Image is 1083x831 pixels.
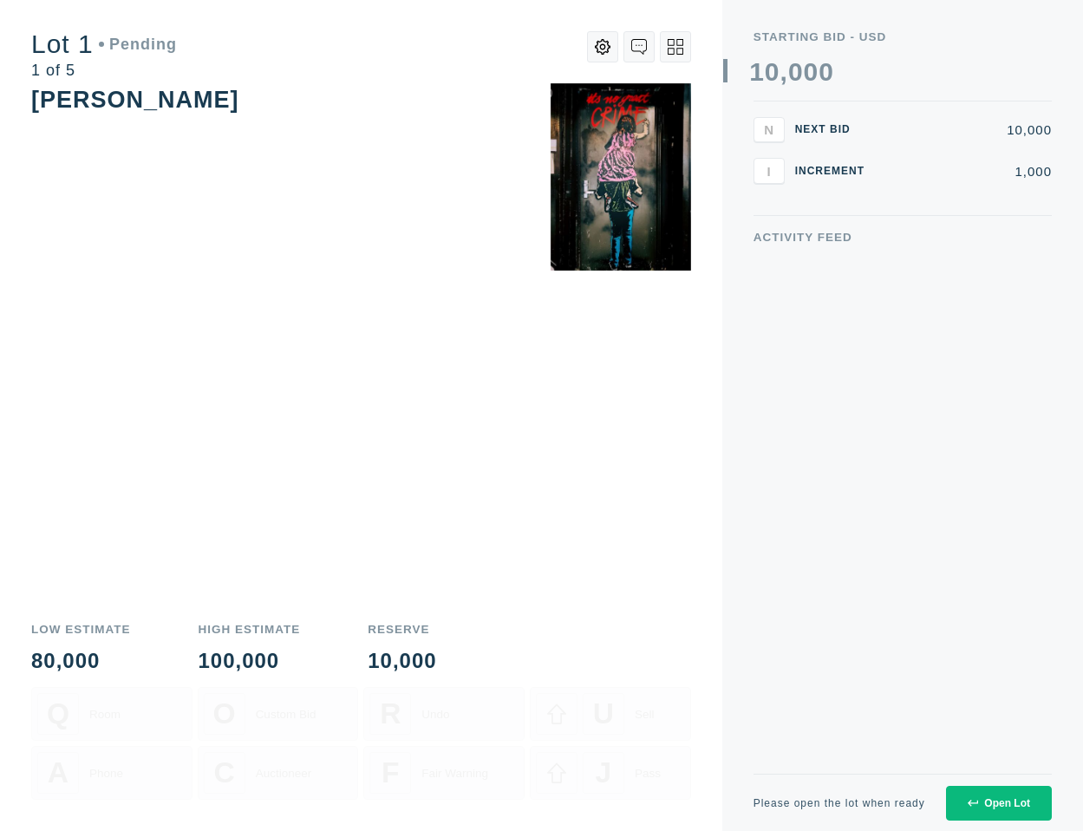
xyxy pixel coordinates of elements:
div: Low Estimate [31,624,131,636]
div: Please open the lot when ready [754,798,925,808]
div: 0 [765,59,780,85]
div: 1 [749,59,765,85]
button: Open Lot [946,786,1052,821]
div: 0 [804,59,819,85]
div: Pending [99,36,177,52]
div: Lot 1 [31,31,177,57]
button: I [754,158,785,184]
div: 1 of 5 [31,62,177,78]
span: I [767,164,771,179]
div: High Estimate [198,624,300,636]
div: Reserve [368,624,436,636]
button: N [754,117,785,143]
div: [PERSON_NAME] [31,87,239,113]
div: 80,000 [31,651,131,671]
div: Increment [795,166,873,176]
div: 0 [788,59,804,85]
div: Open Lot [968,797,1030,809]
div: Next Bid [795,124,873,134]
div: 1,000 [884,165,1052,178]
div: 100,000 [198,651,300,671]
div: Starting Bid - USD [754,31,1052,43]
div: 0 [819,59,834,85]
div: , [780,59,788,319]
div: 10,000 [368,651,436,671]
div: Activity Feed [754,232,1052,244]
div: 10,000 [884,123,1052,136]
span: N [764,122,773,137]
